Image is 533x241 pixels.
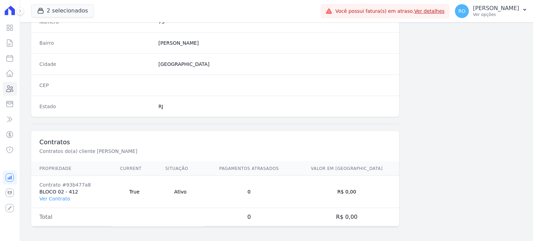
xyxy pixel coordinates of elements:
[294,162,399,176] th: Valor em [GEOGRAPHIC_DATA]
[449,1,533,21] button: RO [PERSON_NAME] Ver opções
[40,61,153,68] dt: Cidade
[294,176,399,208] td: R$ 0,00
[204,176,294,208] td: 0
[458,9,466,14] span: RO
[40,148,273,155] p: Contratos do(a) cliente [PERSON_NAME]
[294,208,399,226] td: R$ 0,00
[40,181,103,188] div: Contrato #93b477a8
[159,103,391,110] dd: RJ
[31,162,112,176] th: Propriedade
[40,196,70,201] a: Ver Contrato
[473,5,519,12] p: [PERSON_NAME]
[40,40,153,46] dt: Bairro
[204,162,294,176] th: Pagamentos Atrasados
[335,8,445,15] span: Você possui fatura(s) em atraso.
[204,208,294,226] td: 0
[157,162,204,176] th: Situação
[112,176,157,208] td: True
[40,138,391,146] h3: Contratos
[31,176,112,208] td: BLOCO 02 - 412
[40,103,153,110] dt: Estado
[414,8,445,14] a: Ver detalhes
[40,82,153,89] dt: CEP
[473,12,519,17] p: Ver opções
[112,162,157,176] th: Current
[157,176,204,208] td: Ativo
[159,40,391,46] dd: [PERSON_NAME]
[31,4,94,17] button: 2 selecionados
[159,61,391,68] dd: [GEOGRAPHIC_DATA]
[31,208,112,226] td: Total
